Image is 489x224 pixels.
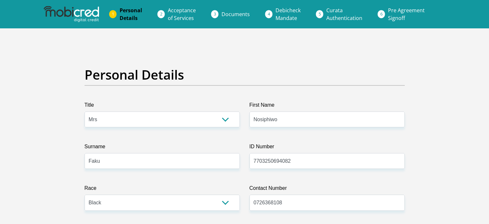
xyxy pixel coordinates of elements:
[85,67,405,83] h2: Personal Details
[222,11,250,18] span: Documents
[249,184,405,195] label: Contact Number
[321,4,367,24] a: CurataAuthentication
[326,7,362,22] span: Curata Authentication
[163,4,201,24] a: Acceptanceof Services
[249,101,405,112] label: First Name
[276,7,301,22] span: Debicheck Mandate
[249,112,405,127] input: First Name
[114,4,147,24] a: PersonalDetails
[85,153,240,169] input: Surname
[216,8,255,21] a: Documents
[120,7,142,22] span: Personal Details
[85,143,240,153] label: Surname
[249,153,405,169] input: ID Number
[270,4,306,24] a: DebicheckMandate
[44,6,99,22] img: mobicred logo
[249,143,405,153] label: ID Number
[85,101,240,112] label: Title
[168,7,196,22] span: Acceptance of Services
[388,7,425,22] span: Pre Agreement Signoff
[249,195,405,210] input: Contact Number
[85,184,240,195] label: Race
[383,4,430,24] a: Pre AgreementSignoff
